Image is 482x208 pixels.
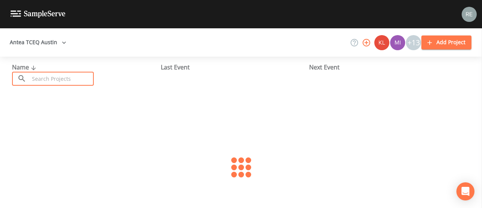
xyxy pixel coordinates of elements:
div: Last Event [161,63,310,72]
div: +13 [406,35,421,50]
button: Antea TCEQ Austin [7,35,69,49]
input: Search Projects [29,72,94,86]
div: Next Event [309,63,458,72]
div: Miriaha Caddie [390,35,406,50]
div: Open Intercom Messenger [456,182,474,200]
img: e720f1e92442e99c2aab0e3b783e6548 [462,7,477,22]
img: a1ea4ff7c53760f38bef77ef7c6649bf [390,35,405,50]
div: Kler Teran [374,35,390,50]
button: Add Project [421,35,471,49]
img: 9c4450d90d3b8045b2e5fa62e4f92659 [374,35,389,50]
img: logo [11,11,66,18]
span: Name [12,63,38,71]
